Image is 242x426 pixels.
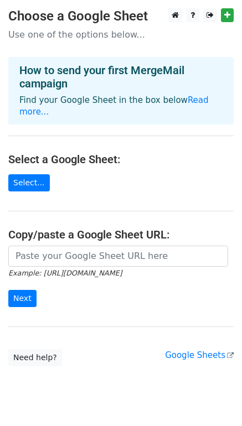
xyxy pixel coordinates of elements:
h3: Choose a Google Sheet [8,8,234,24]
h4: Copy/paste a Google Sheet URL: [8,228,234,241]
input: Paste your Google Sheet URL here [8,246,228,267]
a: Select... [8,174,50,191]
h4: How to send your first MergeMail campaign [19,64,223,90]
a: Google Sheets [165,350,234,360]
a: Read more... [19,95,209,117]
h4: Select a Google Sheet: [8,153,234,166]
small: Example: [URL][DOMAIN_NAME] [8,269,122,277]
input: Next [8,290,37,307]
p: Use one of the options below... [8,29,234,40]
p: Find your Google Sheet in the box below [19,95,223,118]
a: Need help? [8,349,62,366]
